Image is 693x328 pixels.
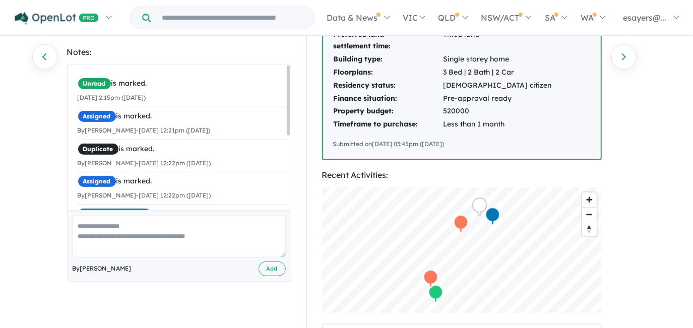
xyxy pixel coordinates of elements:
div: Recent Activities: [322,168,602,182]
button: Zoom in [582,192,597,207]
span: Assigned [78,175,116,187]
span: Duplicate [78,143,119,155]
span: Assigned [78,110,116,122]
div: Map marker [485,207,500,226]
small: By [PERSON_NAME] - [DATE] 12:21pm ([DATE]) [78,126,211,134]
div: is marked. [78,78,288,90]
canvas: Map [322,187,602,313]
td: Floorplans: [333,66,443,79]
small: By [PERSON_NAME] - [DATE] 12:22pm ([DATE]) [78,191,211,199]
span: Zoom out [582,208,597,222]
button: Zoom out [582,207,597,222]
td: Single storey home [443,53,552,66]
td: Property budget: [333,105,443,118]
td: Building type: [333,53,443,66]
td: Finance situation: [333,92,443,105]
div: is marked. [78,143,288,155]
td: Pre-approval ready [443,92,552,105]
div: Map marker [423,270,438,288]
td: Less than 1 month [443,118,552,131]
div: Map marker [472,198,487,216]
td: Timeframe to purchase: [333,118,443,131]
td: 520000 [443,105,552,118]
div: Submitted on [DATE] 03:45pm ([DATE]) [333,139,591,149]
div: is marked. [78,110,288,122]
div: Map marker [453,215,468,233]
button: Reset bearing to north [582,222,597,236]
small: By [PERSON_NAME] - [DATE] 12:22pm ([DATE]) [78,159,211,167]
span: By [PERSON_NAME] [73,264,132,274]
td: Titled land [443,28,552,53]
td: 3 Bed | 2 Bath | 2 Car [443,66,552,79]
input: Try estate name, suburb, builder or developer [153,7,312,29]
span: Unread [78,78,111,90]
div: is marked. [78,175,288,187]
button: Add [259,261,286,276]
div: Notes: [67,45,291,59]
small: [DATE] 2:15pm ([DATE]) [78,94,146,101]
td: Preferred land settlement time: [333,28,443,53]
td: [DEMOGRAPHIC_DATA] citizen [443,79,552,92]
img: Openlot PRO Logo White [15,12,99,25]
div: Map marker [428,285,443,303]
td: Residency status: [333,79,443,92]
span: esayers@... [623,13,666,23]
